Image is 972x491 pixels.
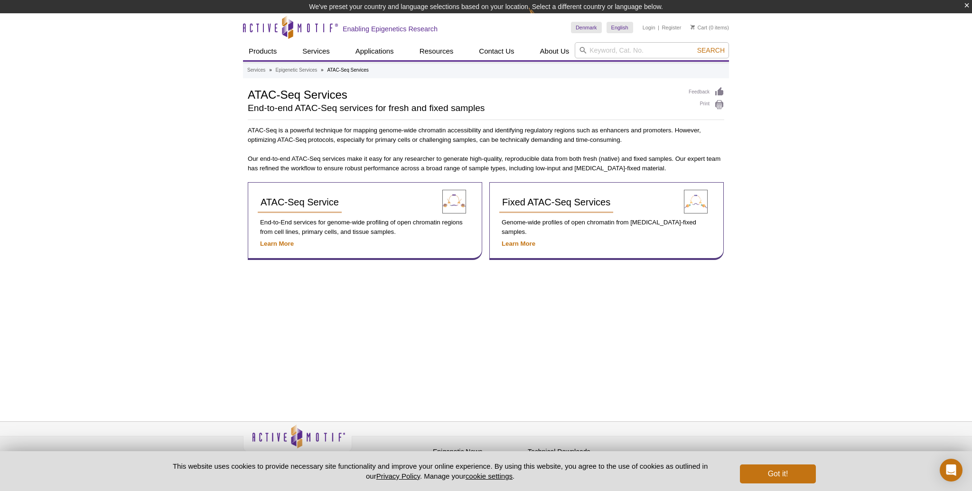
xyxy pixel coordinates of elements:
[260,240,294,247] a: Learn More
[269,67,272,73] li: »
[248,104,679,112] h2: End-to-end ATAC-Seq services for fresh and fixed samples
[473,42,520,60] a: Contact Us
[499,218,714,237] p: Genome-wide profiles of open chromatin from [MEDICAL_DATA]-fixed samples.
[247,66,265,74] a: Services
[248,87,679,101] h1: ATAC-Seq Services
[623,438,694,459] table: Click to Verify - This site chose Symantec SSL for secure e-commerce and confidential communicati...
[357,446,394,461] a: Privacy Policy
[466,472,513,480] button: cookie settings
[376,472,420,480] a: Privacy Policy
[689,100,724,110] a: Print
[442,190,466,213] img: ATAC-Seq Service
[940,459,963,482] div: Open Intercom Messenger
[275,66,317,74] a: Epigenetic Services
[502,197,610,207] span: Fixed ATAC-Seq Services
[694,46,728,55] button: Search
[534,42,575,60] a: About Us
[321,67,324,73] li: »
[691,24,707,31] a: Cart
[350,42,400,60] a: Applications
[261,197,339,207] span: ATAC-Seq Service
[529,7,554,29] img: Change Here
[502,240,535,247] a: Learn More
[697,46,725,54] span: Search
[433,448,523,456] h4: Epigenetic News
[607,22,633,33] a: English
[327,67,368,73] li: ATAC-Seq Services
[658,22,659,33] li: |
[297,42,336,60] a: Services
[248,154,724,173] p: Our end-to-end ATAC-Seq services make it easy for any researcher to generate high-quality, reprod...
[684,190,708,213] img: Fixed ATAC-Seq Service
[571,22,602,33] a: Denmark
[258,192,342,213] a: ATAC-Seq Service
[740,464,816,483] button: Got it!
[156,461,724,481] p: This website uses cookies to provide necessary site functionality and improve your online experie...
[499,192,613,213] a: Fixed ATAC-Seq Services
[258,218,472,237] p: End-to-End services for genome-wide profiling of open chromatin regions from cell lines, primary ...
[662,24,681,31] a: Register
[643,24,655,31] a: Login
[243,422,352,460] img: Active Motif,
[414,42,459,60] a: Resources
[575,42,729,58] input: Keyword, Cat. No.
[689,87,724,97] a: Feedback
[243,42,282,60] a: Products
[528,448,618,456] h4: Technical Downloads
[691,22,729,33] li: (0 items)
[343,25,438,33] h2: Enabling Epigenetics Research
[248,126,724,145] p: ATAC-Seq is a powerful technique for mapping genome-wide chromatin accessibility and identifying ...
[691,25,695,29] img: Your Cart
